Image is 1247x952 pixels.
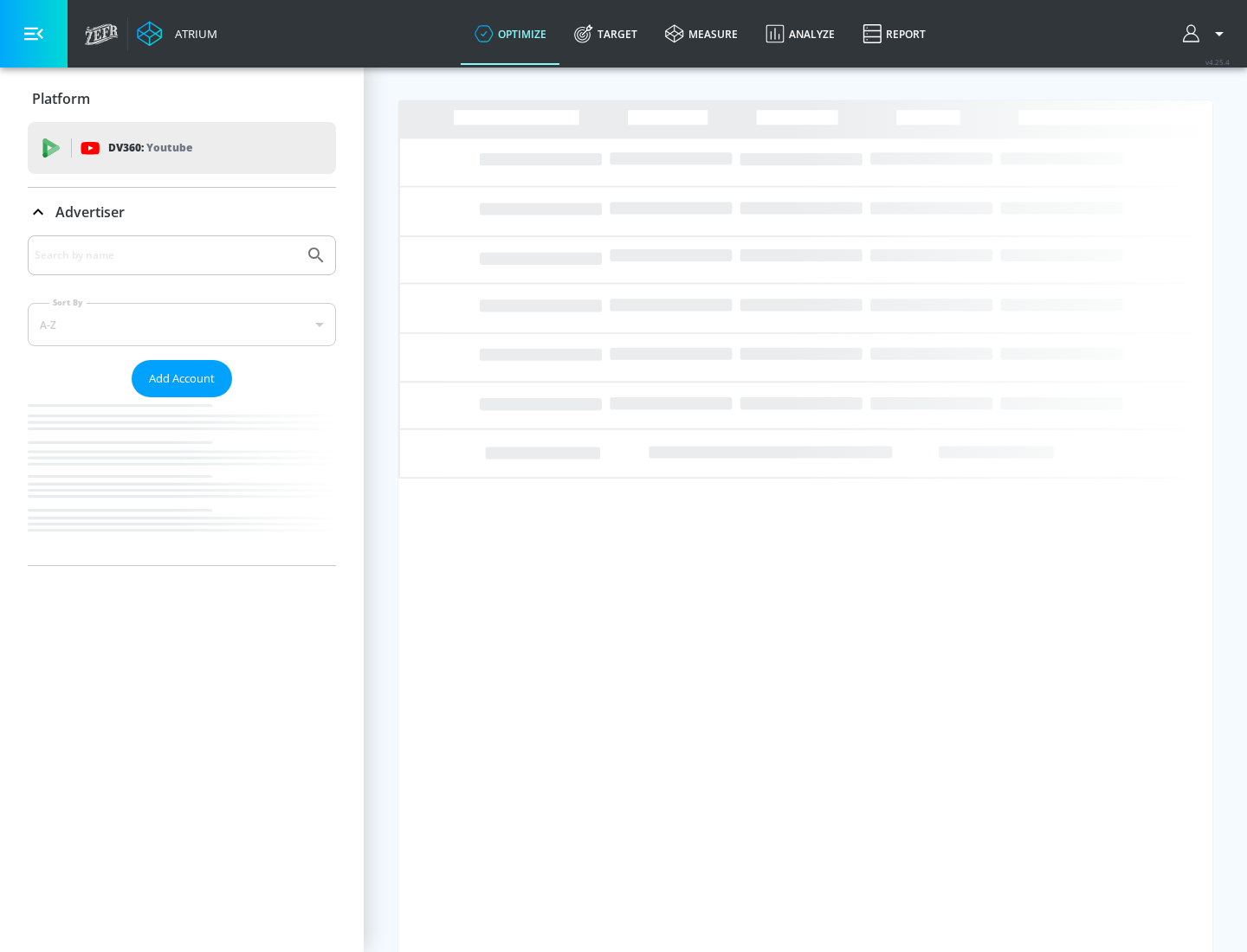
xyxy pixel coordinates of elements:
[1205,57,1230,67] span: v 4.25.4
[168,26,217,42] div: Atrium
[28,122,336,174] div: DV360: Youtube
[28,397,336,565] nav: list of Advertiser
[146,138,192,157] p: Youtube
[49,297,87,308] label: Sort By
[461,3,560,65] a: optimize
[849,3,940,65] a: Report
[137,21,217,47] a: Atrium
[28,74,336,123] div: Platform
[132,360,232,397] button: Add Account
[32,89,90,108] p: Platform
[28,235,336,565] div: Advertiser
[651,3,752,65] a: measure
[28,188,336,236] div: Advertiser
[28,303,336,346] div: A-Z
[149,369,215,389] span: Add Account
[560,3,651,65] a: Target
[35,244,297,267] input: Search by name
[752,3,849,65] a: Analyze
[55,203,125,222] p: Advertiser
[108,138,192,158] p: DV360:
